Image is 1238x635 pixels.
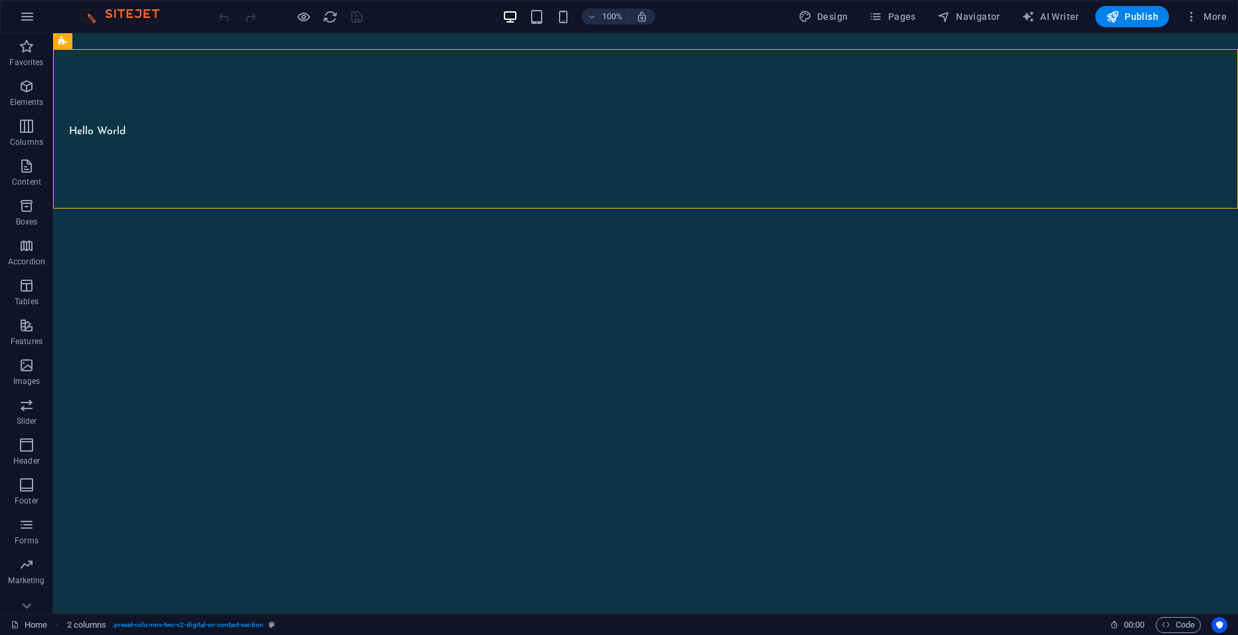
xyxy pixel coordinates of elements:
span: More [1185,10,1227,23]
button: Pages [864,6,921,27]
nav: breadcrumb [67,617,275,633]
button: reload [322,9,338,25]
i: On resize automatically adjust zoom level to fit chosen device. [636,11,648,23]
p: Images [13,376,40,387]
p: Elements [10,97,44,108]
button: Usercentrics [1211,617,1227,633]
p: Forms [15,535,39,546]
span: Publish [1106,10,1158,23]
span: Navigator [937,10,1000,23]
p: Slider [17,416,37,426]
p: Favorites [9,57,43,68]
button: Design [793,6,854,27]
p: Marketing [8,575,44,586]
span: Code [1162,617,1195,633]
i: This element is a customizable preset [269,621,275,628]
p: Features [11,336,42,347]
button: AI Writer [1016,6,1085,27]
span: Click to select. Double-click to edit [67,617,107,633]
span: Pages [869,10,915,23]
span: . preset-columns-two-v2-digital-cv-contact-section [112,617,264,633]
span: 00 00 [1124,617,1144,633]
button: Code [1156,617,1201,633]
button: Click here to leave preview mode and continue editing [295,9,311,25]
span: Design [799,10,848,23]
i: Reload page [323,9,338,25]
p: Accordion [8,256,45,267]
h6: 100% [601,9,623,25]
p: Tables [15,296,39,307]
a: Click to cancel selection. Double-click to open Pages [11,617,47,633]
button: More [1180,6,1232,27]
h6: Session time [1110,617,1145,633]
button: Publish [1095,6,1169,27]
p: Content [12,177,41,187]
p: Boxes [16,217,38,227]
span: : [1133,620,1135,630]
button: Navigator [932,6,1006,27]
p: Header [13,456,40,466]
p: Columns [10,137,43,147]
p: Footer [15,496,39,506]
button: 100% [581,9,629,25]
img: Editor Logo [76,9,176,25]
span: AI Writer [1022,10,1079,23]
